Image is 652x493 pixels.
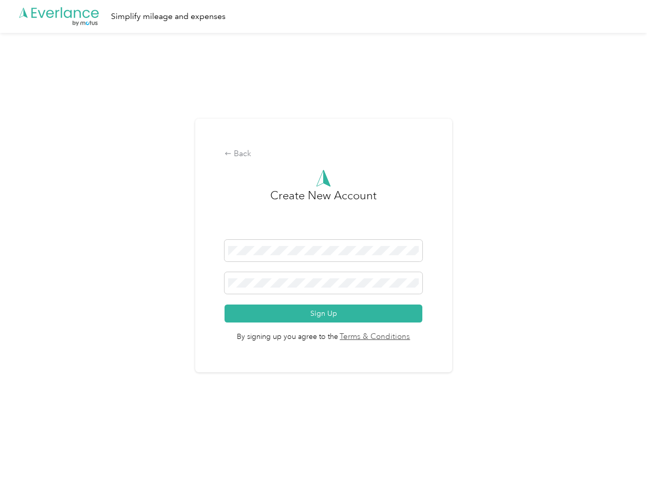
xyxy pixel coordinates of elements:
[270,187,377,240] h3: Create New Account
[111,10,226,23] div: Simplify mileage and expenses
[225,323,422,343] span: By signing up you agree to the
[225,305,422,323] button: Sign Up
[338,331,411,343] a: Terms & Conditions
[225,148,422,160] div: Back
